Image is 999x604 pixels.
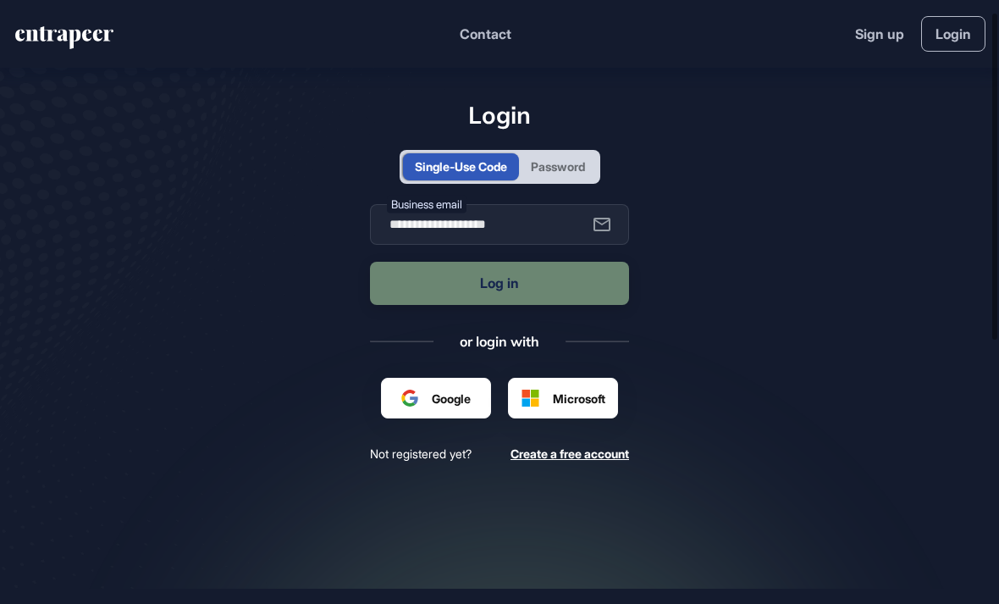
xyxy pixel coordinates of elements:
[370,101,629,130] h1: Login
[511,446,629,461] span: Create a free account
[14,26,115,55] a: entrapeer-logo
[415,158,507,175] div: Single-Use Code
[460,332,539,351] div: or login with
[460,23,511,45] button: Contact
[921,16,985,52] a: Login
[511,446,629,462] a: Create a free account
[370,262,629,305] button: Log in
[531,158,585,175] div: Password
[387,195,466,213] label: Business email
[553,390,605,407] span: Microsoft
[370,446,472,462] span: Not registered yet?
[855,24,904,44] a: Sign up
